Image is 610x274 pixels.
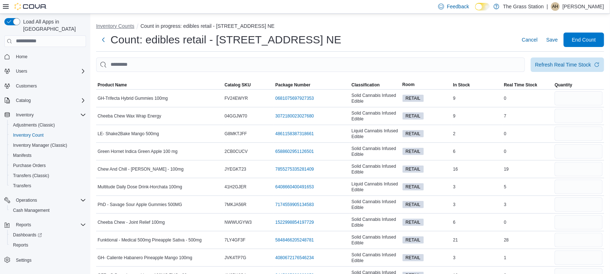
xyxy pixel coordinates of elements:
button: Inventory Manager (Classic) [7,140,89,150]
span: Dashboards [10,231,86,239]
a: Dashboards [10,231,45,239]
a: 7174559905134583 [275,202,314,207]
span: Catalog SKU [225,82,251,88]
span: Cash Management [13,207,50,213]
span: Cash Management [10,206,86,215]
span: Cancel [522,36,538,43]
a: 4080672176546234 [275,255,314,261]
span: In Stock [453,82,470,88]
div: 5 [503,183,554,191]
a: Reports [10,241,31,249]
span: RETAIL [403,236,424,244]
input: This is a search bar. After typing your query, hit enter to filter the results lower in the page. [96,57,525,72]
div: 19 [503,165,554,174]
span: Solid Cannabis Infused Edible [352,146,400,157]
span: Adjustments (Classic) [10,121,86,129]
span: Solid Cannabis Infused Edible [352,163,400,175]
a: Transfers [10,181,34,190]
button: Users [13,67,30,76]
span: Solid Cannabis Infused Edible [352,217,400,228]
span: RETAIL [403,95,424,102]
div: 3 [503,200,554,209]
span: Solid Cannabis Infused Edible [352,110,400,122]
p: | [547,2,548,11]
span: RETAIL [406,237,421,243]
span: JVK4TP7G [225,255,246,261]
span: RETAIL [403,112,424,120]
span: RETAIL [403,130,424,137]
button: In Stock [452,81,503,89]
a: Inventory Manager (Classic) [10,141,70,150]
button: End Count [564,33,604,47]
span: RETAIL [406,254,421,261]
button: Transfers (Classic) [7,171,89,181]
span: Solid Cannabis Infused Edible [352,234,400,246]
a: Settings [13,256,34,265]
div: 3 [452,253,503,262]
span: Purchase Orders [13,163,46,168]
span: Catalog [13,96,86,105]
a: Dashboards [7,230,89,240]
span: Inventory [13,111,86,119]
button: Inventory Count [7,130,89,140]
div: 7 [503,112,554,120]
span: Settings [13,255,86,264]
span: RETAIL [406,219,421,226]
span: LE- Shake2Bake Mango 500mg [98,131,159,137]
button: Settings [1,254,89,265]
h1: Count: edibles retail - [STREET_ADDRESS] NE [111,33,341,47]
div: 9 [452,94,503,103]
span: Classification [352,82,380,88]
span: Reports [13,221,86,229]
a: 3072180023027680 [275,113,314,119]
span: Adjustments (Classic) [13,122,55,128]
button: Purchase Orders [7,160,89,171]
div: 6 [452,218,503,227]
span: Dashboards [13,232,42,238]
a: 4861158387318661 [275,131,314,137]
a: Cash Management [10,206,52,215]
button: Reports [7,240,89,250]
span: Cheeba Chew Wax Wrap Energy [98,113,161,119]
div: 6 [452,147,503,156]
button: Users [1,66,89,76]
button: Quantity [553,81,604,89]
div: 1 [503,253,554,262]
span: Settings [16,257,31,263]
span: Product Name [98,82,127,88]
span: RETAIL [403,254,424,261]
span: Home [13,52,86,61]
button: Manifests [7,150,89,160]
span: RETAIL [403,201,424,208]
button: Product Name [96,81,223,89]
a: 5848466205248781 [275,237,314,243]
button: Reports [1,220,89,230]
span: Transfers [13,183,31,189]
span: GH- Caliente Habanero Pineapple Mango 100mg [98,255,192,261]
span: Liquid Cannabis Infused Edible [352,128,400,140]
a: Manifests [10,151,34,160]
div: 2 [452,129,503,138]
span: Load All Apps in [GEOGRAPHIC_DATA] [20,18,86,33]
div: 3 [452,183,503,191]
button: Package Number [274,81,350,89]
span: 7LY4GF3F [225,237,246,243]
span: Manifests [13,153,31,158]
span: Customers [16,83,37,89]
button: Cancel [519,33,541,47]
button: Reports [13,221,34,229]
button: Home [1,51,89,62]
input: Dark Mode [475,3,490,10]
span: RETAIL [406,148,421,155]
button: Next [96,33,111,47]
button: Adjustments (Classic) [7,120,89,130]
span: Transfers (Classic) [10,171,86,180]
span: Feedback [447,3,469,10]
span: Real Time Stock [504,82,537,88]
a: Transfers (Classic) [10,171,52,180]
span: Transfers (Classic) [13,173,49,179]
span: RETAIL [403,148,424,155]
p: The Grass Station [503,2,544,11]
span: Funktional - Medical 500mg Pineapple Sativa - 500mg [98,237,202,243]
span: Save [546,36,558,43]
